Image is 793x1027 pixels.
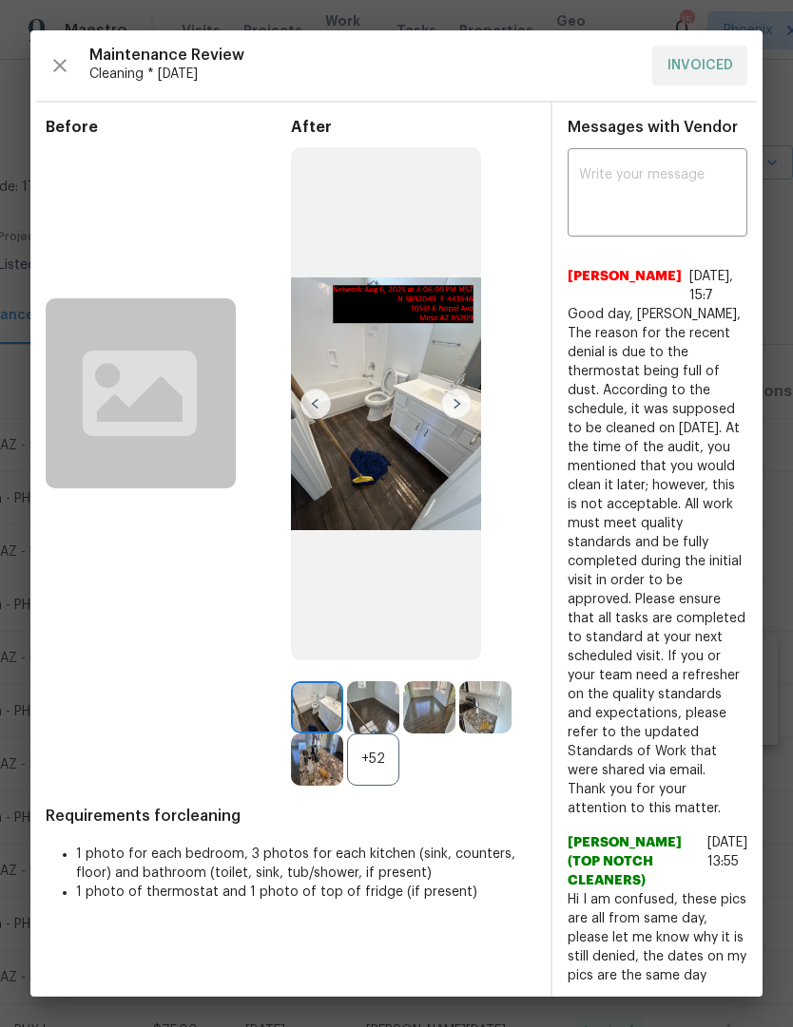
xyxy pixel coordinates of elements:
[568,890,747,985] span: Hi I am confused, these pics are all from same day, please let me know why it is still denied, th...
[689,270,733,302] span: [DATE], 15:7
[568,267,682,305] span: [PERSON_NAME]
[291,118,536,137] span: After
[707,836,747,868] span: [DATE] 13:55
[568,305,747,818] span: Good day, [PERSON_NAME], The reason for the recent denial is due to the thermostat being full of ...
[89,65,637,84] span: Cleaning * [DATE]
[441,389,472,419] img: right-chevron-button-url
[568,120,738,135] span: Messages with Vendor
[300,389,331,419] img: left-chevron-button-url
[46,807,535,826] span: Requirements for cleaning
[347,733,399,786] div: +52
[568,833,700,890] span: [PERSON_NAME] (TOP NOTCH CLEANERS)
[76,845,535,883] li: 1 photo for each bedroom, 3 photos for each kitchen (sink, counters, floor) and bathroom (toilet,...
[89,46,637,65] span: Maintenance Review
[76,883,535,902] li: 1 photo of thermostat and 1 photo of top of fridge (if present)
[46,118,291,137] span: Before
